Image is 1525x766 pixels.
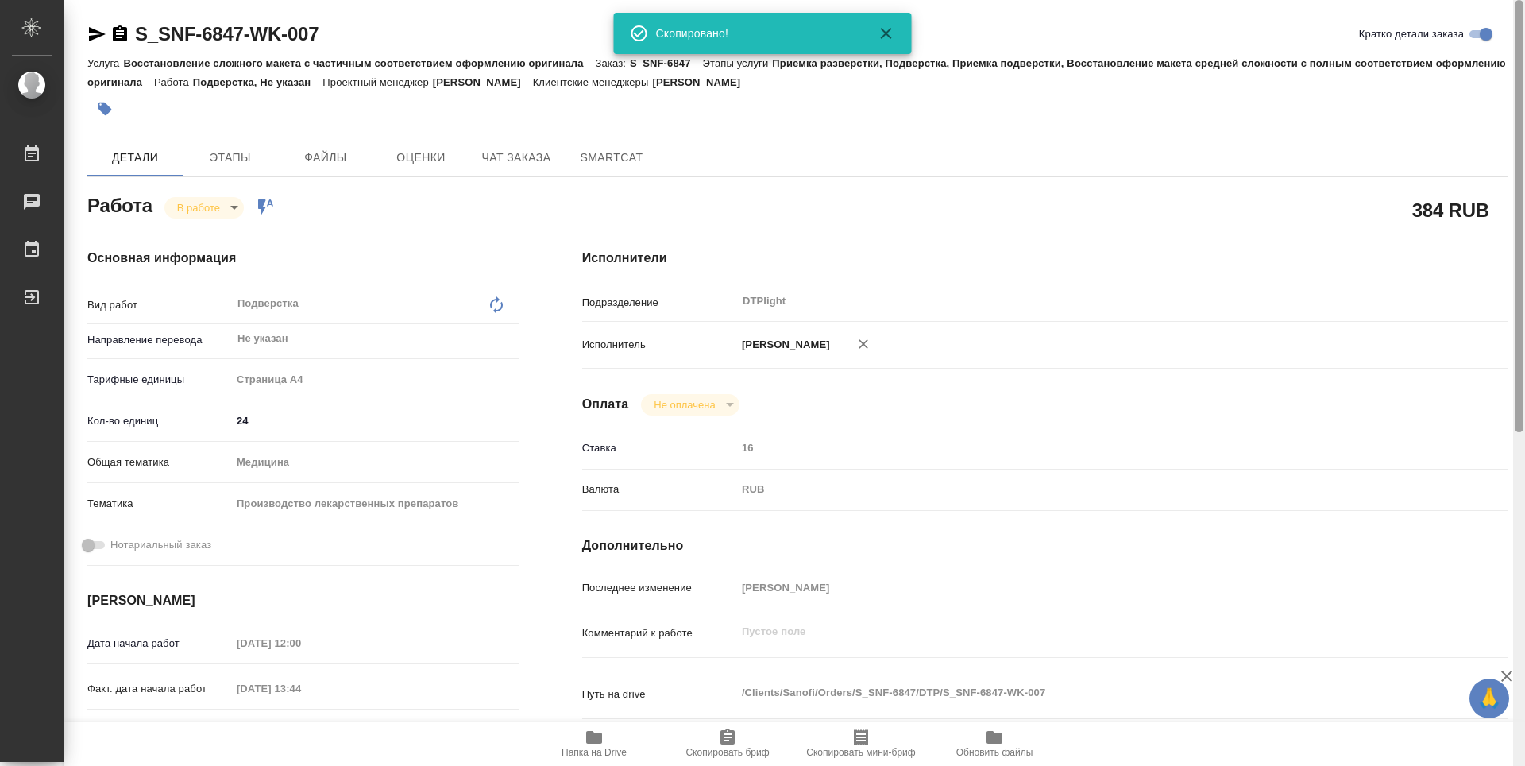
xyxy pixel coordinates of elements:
button: Папка на Drive [527,722,661,766]
span: Оценки [383,148,459,168]
h4: Дополнительно [582,536,1508,555]
div: В работе [164,197,244,219]
input: ✎ Введи что-нибудь [231,409,519,432]
div: RUB [736,476,1430,503]
p: Общая тематика [87,455,231,470]
button: 🙏 [1469,679,1509,718]
h4: Исполнители [582,249,1508,268]
p: [PERSON_NAME] [652,76,752,88]
p: Клиентские менеджеры [533,76,653,88]
h4: Оплата [582,395,629,414]
p: S_SNF-6847 [630,57,703,69]
button: В работе [172,201,225,215]
span: Папка на Drive [562,747,627,758]
span: Нотариальный заказ [110,537,211,553]
p: Ставка [582,440,736,456]
p: Путь на drive [582,687,736,702]
span: Скопировать мини-бриф [806,747,915,758]
span: SmartCat [573,148,650,168]
p: Приемка разверстки, Подверстка, Приемка подверстки, Восстановление макета средней сложности с пол... [87,57,1506,88]
input: Пустое поле [231,677,370,700]
button: Скопировать ссылку [110,25,129,44]
span: Файлы [288,148,364,168]
span: Кратко детали заказа [1359,26,1464,42]
p: Этапы услуги [703,57,773,69]
button: Удалить исполнителя [846,327,881,362]
span: Скопировать бриф [685,747,769,758]
button: Не оплачена [649,398,720,412]
input: Пустое поле [736,576,1430,599]
p: Последнее изменение [582,580,736,596]
span: Этапы [192,148,268,168]
p: Заказ: [596,57,630,69]
p: Подразделение [582,295,736,311]
span: Обновить файлы [956,747,1033,758]
span: Чат заказа [478,148,554,168]
a: S_SNF-6847-WK-007 [135,23,319,44]
h4: [PERSON_NAME] [87,591,519,610]
button: Скопировать бриф [661,722,794,766]
h4: Основная информация [87,249,519,268]
input: Пустое поле [736,436,1430,459]
button: Скопировать ссылку для ЯМессенджера [87,25,106,44]
p: Тарифные единицы [87,372,231,388]
span: Детали [97,148,173,168]
p: Восстановление сложного макета с частичным соответствием оформлению оригинала [123,57,595,69]
p: Исполнитель [582,337,736,353]
p: Кол-во единиц [87,413,231,429]
button: Обновить файлы [928,722,1061,766]
h2: 384 RUB [1412,196,1489,223]
p: Работа [154,76,193,88]
p: [PERSON_NAME] [433,76,533,88]
p: Проектный менеджер [322,76,432,88]
p: Направление перевода [87,332,231,348]
button: Закрыть [867,24,905,43]
span: 🙏 [1476,682,1503,715]
div: Скопировано! [656,25,855,41]
p: Услуга [87,57,123,69]
p: Подверстка, Не указан [193,76,323,88]
input: Пустое поле [231,632,370,655]
p: Дата начала работ [87,636,231,652]
p: Тематика [87,496,231,512]
p: Вид работ [87,297,231,313]
div: В работе [641,394,739,416]
p: Факт. дата начала работ [87,681,231,697]
div: Страница А4 [231,366,519,393]
textarea: /Clients/Sanofi/Orders/S_SNF-6847/DTP/S_SNF-6847-WK-007 [736,679,1430,706]
button: Добавить тэг [87,91,122,126]
h2: Работа [87,190,152,219]
input: Пустое поле [231,718,370,741]
p: Комментарий к работе [582,625,736,641]
div: Медицина [231,449,519,476]
p: Валюта [582,482,736,497]
button: Скопировать мини-бриф [794,722,928,766]
p: [PERSON_NAME] [736,337,830,353]
div: Производство лекарственных препаратов [231,490,519,517]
